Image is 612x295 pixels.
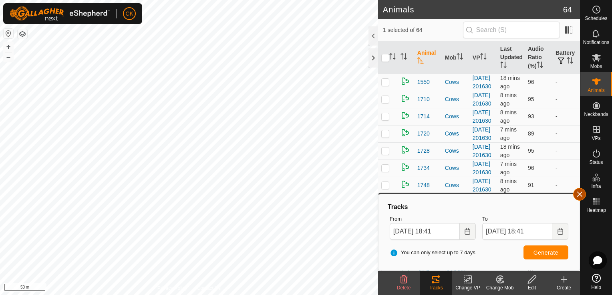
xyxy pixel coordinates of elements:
img: returning on [401,179,410,189]
td: - [552,108,580,125]
a: [DATE] 201630 [473,144,491,158]
span: 1710 [417,95,430,104]
span: 1728 [417,147,430,155]
span: 11 Aug 2025, 6:34 pm [500,178,517,193]
a: [DATE] 201630 [473,126,491,141]
button: – [4,52,13,62]
p-sorticon: Activate to sort [537,63,543,69]
button: Reset Map [4,29,13,38]
span: 64 [563,4,572,16]
button: Choose Date [460,223,476,240]
a: Contact Us [197,285,221,292]
a: [DATE] 201630 [473,109,491,124]
span: 93 [528,113,534,120]
span: 1720 [417,130,430,138]
span: 1714 [417,112,430,121]
span: Mobs [590,64,602,69]
a: Privacy Policy [157,285,187,292]
span: Help [591,285,601,290]
span: 11 Aug 2025, 6:34 pm [500,161,517,175]
th: VP [469,42,497,74]
td: - [552,74,580,91]
td: - [552,159,580,177]
span: Infra [591,184,601,189]
label: To [482,215,568,223]
img: Gallagher Logo [10,6,110,21]
span: Status [589,160,603,165]
span: 11 Aug 2025, 6:34 pm [500,92,517,107]
span: Animals [588,88,605,93]
button: + [4,42,13,52]
span: 96 [528,165,534,171]
div: Create [548,284,580,291]
img: returning on [401,76,410,86]
th: Battery [552,42,580,74]
span: 1748 [417,181,430,189]
span: 1550 [417,78,430,86]
span: You can only select up to 7 days [390,249,475,257]
td: - [552,91,580,108]
img: returning on [401,111,410,120]
button: Map Layers [18,29,27,39]
span: Delete [397,285,411,291]
th: Audio Ratio (%) [525,42,552,74]
p-sorticon: Activate to sort [417,58,424,65]
a: Help [580,271,612,293]
span: 89 [528,130,534,137]
label: From [390,215,476,223]
span: 1734 [417,164,430,172]
span: 96 [528,79,534,85]
p-sorticon: Activate to sort [457,54,463,61]
img: returning on [401,94,410,103]
span: Schedules [585,16,607,21]
div: Change VP [452,284,484,291]
span: 11 Aug 2025, 6:33 pm [500,109,517,124]
a: [DATE] 201630 [473,75,491,90]
span: 11 Aug 2025, 6:23 pm [500,144,520,158]
button: Generate [523,245,568,259]
img: returning on [401,128,410,138]
td: - [552,177,580,194]
p-sorticon: Activate to sort [401,54,407,61]
div: Cows [445,181,466,189]
button: Choose Date [552,223,568,240]
div: Tracks [387,202,572,212]
div: Cows [445,112,466,121]
td: - [552,142,580,159]
th: Animal [414,42,442,74]
p-sorticon: Activate to sort [480,54,487,61]
div: Cows [445,164,466,172]
td: - [552,125,580,142]
p-sorticon: Activate to sort [500,63,507,69]
span: 91 [528,182,534,188]
span: 95 [528,96,534,102]
th: Mob [442,42,469,74]
p-sorticon: Activate to sort [567,58,573,65]
span: Heatmap [586,208,606,213]
span: 11 Aug 2025, 6:23 pm [500,75,520,90]
img: returning on [401,162,410,172]
a: [DATE] 201630 [473,178,491,193]
span: 1 selected of 64 [383,26,463,34]
th: Last Updated [497,42,525,74]
a: [DATE] 201630 [473,161,491,175]
div: Cows [445,147,466,155]
span: CK [125,10,133,18]
input: Search (S) [463,22,560,38]
span: 95 [528,147,534,154]
div: Tracks [420,284,452,291]
span: 11 Aug 2025, 6:35 pm [500,126,517,141]
span: Generate [533,249,558,256]
div: Edit [516,284,548,291]
div: Cows [445,78,466,86]
span: VPs [592,136,600,141]
a: [DATE] 201630 [473,92,491,107]
img: returning on [401,145,410,155]
div: Change Mob [484,284,516,291]
h2: Animals [383,5,563,14]
div: Cows [445,95,466,104]
span: Notifications [583,40,609,45]
div: Cows [445,130,466,138]
span: Neckbands [584,112,608,117]
p-sorticon: Activate to sort [389,54,396,61]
